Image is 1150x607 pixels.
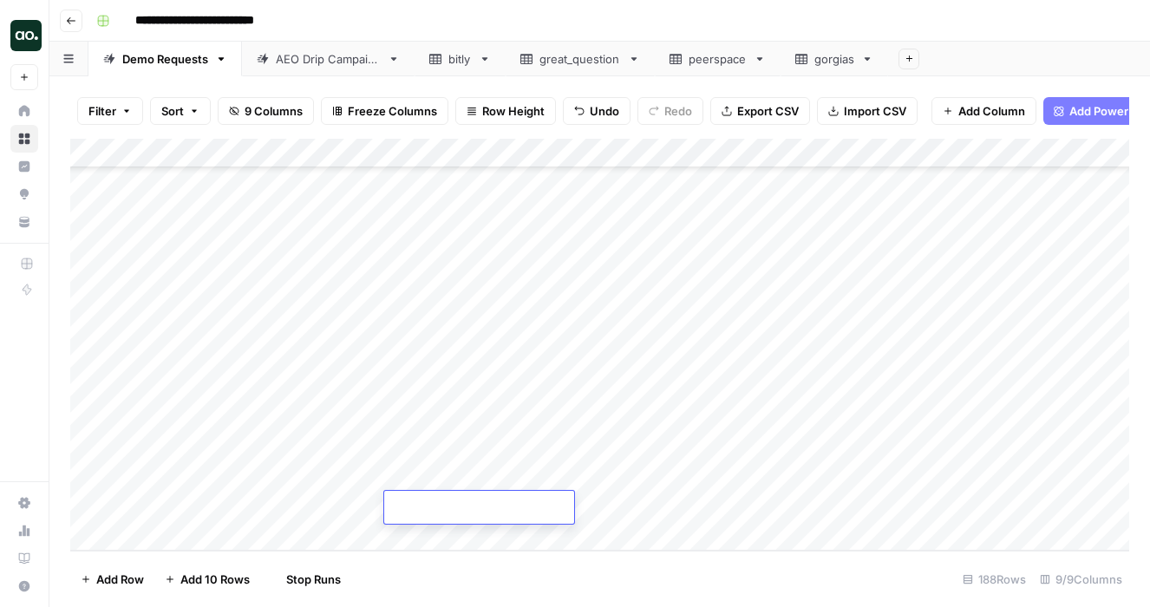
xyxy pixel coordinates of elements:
div: bitly [448,50,472,68]
div: 9/9 Columns [1033,565,1129,593]
div: great_question [539,50,621,68]
a: AEO Drip Campaign [242,42,415,76]
a: Demo Requests [88,42,242,76]
span: Import CSV [844,102,906,120]
button: Export CSV [710,97,810,125]
button: Add Row [70,565,154,593]
button: Add Column [931,97,1036,125]
span: 9 Columns [245,102,303,120]
a: Learning Hub [10,545,38,572]
div: peerspace [689,50,747,68]
button: Row Height [455,97,556,125]
button: Import CSV [817,97,918,125]
img: Dillon Test Logo [10,20,42,51]
button: Sort [150,97,211,125]
span: Redo [664,102,692,120]
a: Usage [10,517,38,545]
span: Sort [161,102,184,120]
a: great_question [506,42,655,76]
a: Insights [10,153,38,180]
a: Home [10,97,38,125]
button: Stop Runs [260,565,351,593]
a: Settings [10,489,38,517]
span: Filter [88,102,116,120]
button: Undo [563,97,631,125]
button: Help + Support [10,572,38,600]
div: AEO Drip Campaign [276,50,381,68]
div: 188 Rows [956,565,1033,593]
button: 9 Columns [218,97,314,125]
a: Browse [10,125,38,153]
button: Redo [637,97,703,125]
a: Your Data [10,208,38,236]
span: Undo [590,102,619,120]
a: gorgias [781,42,888,76]
button: Workspace: Dillon Test [10,14,38,57]
span: Row Height [482,102,545,120]
span: Add Column [958,102,1025,120]
span: Stop Runs [286,571,341,588]
div: gorgias [814,50,854,68]
span: Add 10 Rows [180,571,250,588]
button: Add 10 Rows [154,565,260,593]
div: Demo Requests [122,50,208,68]
a: peerspace [655,42,781,76]
span: Add Row [96,571,144,588]
a: bitly [415,42,506,76]
button: Filter [77,97,143,125]
button: Freeze Columns [321,97,448,125]
span: Freeze Columns [348,102,437,120]
span: Export CSV [737,102,799,120]
a: Opportunities [10,180,38,208]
